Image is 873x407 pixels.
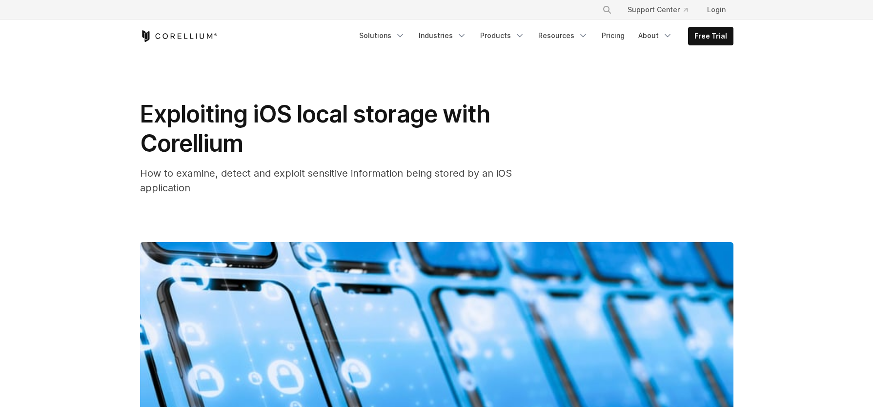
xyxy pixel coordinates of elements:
[353,27,411,44] a: Solutions
[353,27,733,45] div: Navigation Menu
[699,1,733,19] a: Login
[596,27,630,44] a: Pricing
[590,1,733,19] div: Navigation Menu
[140,100,490,158] span: Exploiting iOS local storage with Corellium
[620,1,695,19] a: Support Center
[689,27,733,45] a: Free Trial
[140,167,512,194] span: How to examine, detect and exploit sensitive information being stored by an iOS application
[532,27,594,44] a: Resources
[413,27,472,44] a: Industries
[140,30,218,42] a: Corellium Home
[598,1,616,19] button: Search
[632,27,678,44] a: About
[474,27,530,44] a: Products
